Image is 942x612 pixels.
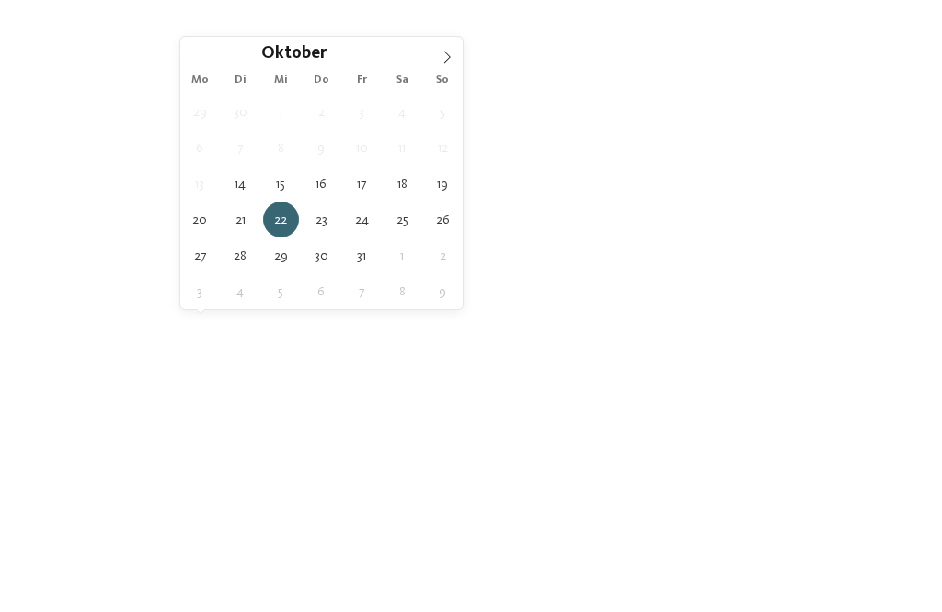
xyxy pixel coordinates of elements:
span: Oktober 10, 2025 [344,130,380,166]
span: September 30, 2025 [223,94,258,130]
span: filtern [812,323,855,336]
span: Familienhotels Südtirol – von Familien für Familien [141,62,802,97]
span: Region [340,323,427,336]
span: Oktober 23, 2025 [304,202,339,237]
span: Oktober 13, 2025 [182,166,218,202]
input: Year [327,43,387,63]
span: November 6, 2025 [304,273,339,309]
span: Oktober 16, 2025 [304,166,339,202]
span: Oktober 3, 2025 [344,94,380,130]
span: September 29, 2025 [182,94,218,130]
span: Oktober 14, 2025 [223,166,258,202]
span: Bei euren Lieblingshotels [383,258,560,274]
span: Oktober 1, 2025 [263,94,299,130]
span: Oktober 5, 2025 [425,94,461,130]
span: Oktober 30, 2025 [304,237,339,273]
span: Fr [341,75,382,87]
span: Oktober 4, 2025 [385,94,420,130]
span: November 2, 2025 [425,237,461,273]
p: Die sind so bunt wie das Leben, verfolgen aber alle die gleichen . Findet jetzt das Familienhotel... [37,133,905,175]
span: Die Expertinnen und Experten für naturnahe Ferien, die in Erinnerung bleiben [129,98,813,118]
span: Meine Wünsche [478,323,565,336]
span: Di [220,75,260,87]
span: So [422,75,463,87]
span: November 4, 2025 [223,273,258,309]
span: 27 [872,379,886,398]
span: November 7, 2025 [344,273,380,309]
span: Oktober [261,46,327,64]
span: Oktober 25, 2025 [385,202,420,237]
a: Familienhotels [GEOGRAPHIC_DATA] [68,136,298,151]
span: November 8, 2025 [385,273,420,309]
span: Oktober 31, 2025 [344,237,380,273]
span: Oktober 8, 2025 [263,130,299,166]
span: Do [301,75,341,87]
span: Oktober 12, 2025 [425,130,461,166]
span: Oktober 26, 2025 [425,202,461,237]
span: Oktober 6, 2025 [182,130,218,166]
span: Oktober 18, 2025 [385,166,420,202]
span: Mo [180,75,221,87]
span: November 9, 2025 [425,273,461,309]
span: Oktober 17, 2025 [344,166,380,202]
a: Qualitätsversprechen [661,136,793,151]
span: Oktober 27, 2025 [182,237,218,273]
span: [DATE] [203,323,290,336]
span: Family Experiences [615,323,702,336]
span: Oktober 7, 2025 [223,130,258,166]
span: Sa [382,75,422,87]
span: Oktober 11, 2025 [385,130,420,166]
span: Oktober 19, 2025 [425,166,461,202]
span: 27 [891,379,905,398]
span: Oktober 20, 2025 [182,202,218,237]
span: Oktober 9, 2025 [304,130,339,166]
span: [DATE] [65,323,152,336]
span: Oktober 21, 2025 [223,202,258,237]
span: Oktober 29, 2025 [263,237,299,273]
span: November 3, 2025 [182,273,218,309]
span: Oktober 2, 2025 [304,94,339,130]
span: Oktober 15, 2025 [263,166,299,202]
span: November 1, 2025 [385,237,420,273]
span: November 5, 2025 [263,273,299,309]
span: Oktober 22, 2025 [263,202,299,237]
span: Mi [260,75,301,87]
span: Jetzt unverbindlich anfragen! [331,229,612,255]
span: / [886,379,891,398]
span: Oktober 28, 2025 [223,237,258,273]
span: Oktober 24, 2025 [344,202,380,237]
a: Urlaub in [GEOGRAPHIC_DATA] mit Kindern [499,157,771,172]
